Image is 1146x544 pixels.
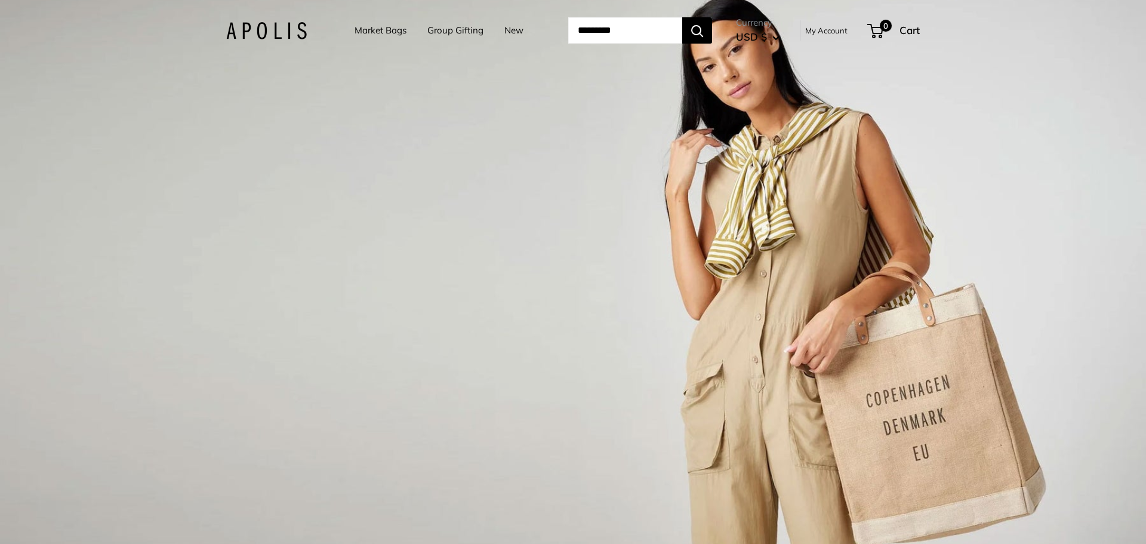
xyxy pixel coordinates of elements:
[504,22,523,39] a: New
[355,22,406,39] a: Market Bags
[805,23,848,38] a: My Account
[226,22,307,39] img: Apolis
[868,21,920,40] a: 0 Cart
[682,17,712,44] button: Search
[899,24,920,36] span: Cart
[736,27,780,47] button: USD $
[568,17,682,44] input: Search...
[880,20,892,32] span: 0
[736,30,767,43] span: USD $
[427,22,483,39] a: Group Gifting
[736,14,780,31] span: Currency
